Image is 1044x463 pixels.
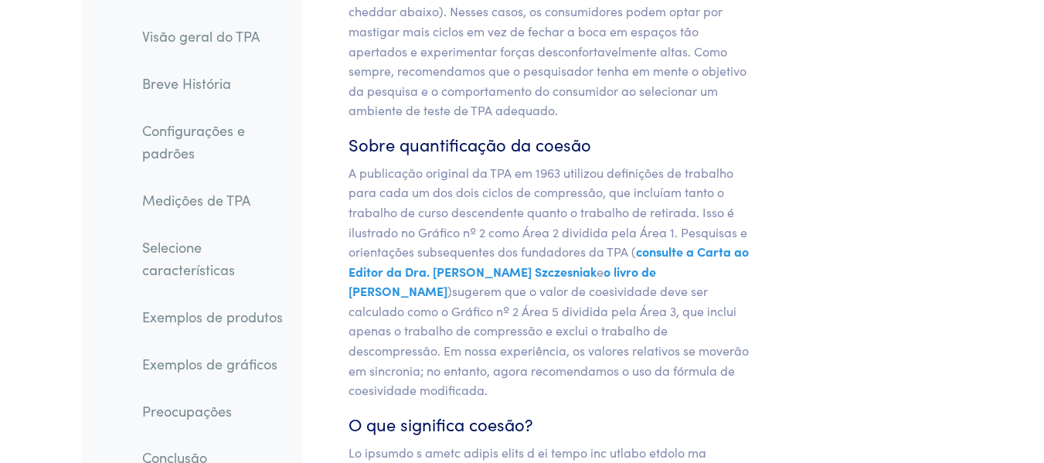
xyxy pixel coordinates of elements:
a: Medições de TPA [130,182,302,218]
font: Breve História [142,73,231,93]
font: Exemplos de produtos [142,307,283,326]
a: Visão geral do TPA [130,19,302,54]
font: consulte a Carta ao Editor da Dra. [PERSON_NAME] Szczesniak [349,243,749,280]
font: Preocupações [142,400,232,420]
font: sugerem que o valor de coesividade deve ser calculado como o Gráfico nº 2 Área 5 dividida pela Ár... [349,282,749,398]
font: e [597,263,604,280]
font: O que significa coesão? [349,412,533,436]
a: Breve História [130,66,302,101]
a: Configurações e padrões [130,112,302,170]
font: Visão geral do TPA [142,26,260,46]
font: Exemplos de gráficos [142,354,277,373]
a: Exemplos de gráficos [130,346,302,382]
font: Sobre quantificação da coesão [349,132,591,156]
font: ) [447,282,452,299]
a: Exemplos de produtos [130,299,302,335]
font: A publicação original da TPA em 1963 utilizou definições de trabalho para cada um dos dois ciclos... [349,164,747,260]
font: Medições de TPA [142,190,250,209]
a: Selecione características [130,230,302,288]
font: Configurações e padrões [142,120,245,162]
font: Selecione características [142,237,235,280]
a: Preocupações [130,393,302,428]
